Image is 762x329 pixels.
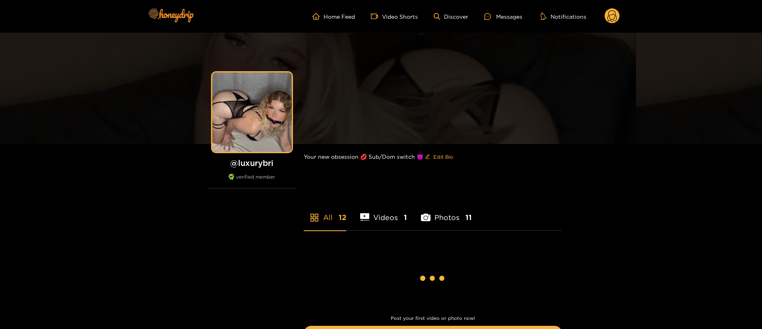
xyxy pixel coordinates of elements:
span: video-camera [371,13,382,20]
div: Your new obsession 💋 Sub/Dom switch 😈 [304,144,562,169]
span: 11 [465,212,472,222]
a: Video Shorts [371,13,418,20]
li: Videos [360,195,407,230]
span: appstore [310,213,319,222]
span: 1 [404,212,407,222]
a: Home Feed [312,13,355,20]
div: Messages [484,12,522,21]
h1: @ luxurybri [208,158,296,168]
p: Post your first video or photo now! [304,315,562,321]
div: verified member [208,174,296,189]
li: All [304,195,346,230]
span: Edit Bio [433,153,453,161]
span: home [312,13,324,20]
span: edit [425,154,430,160]
button: editEdit Bio [423,150,455,163]
li: Photos [421,195,472,230]
span: 12 [339,212,346,222]
a: Discover [434,13,468,20]
button: Notifications [538,12,589,20]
